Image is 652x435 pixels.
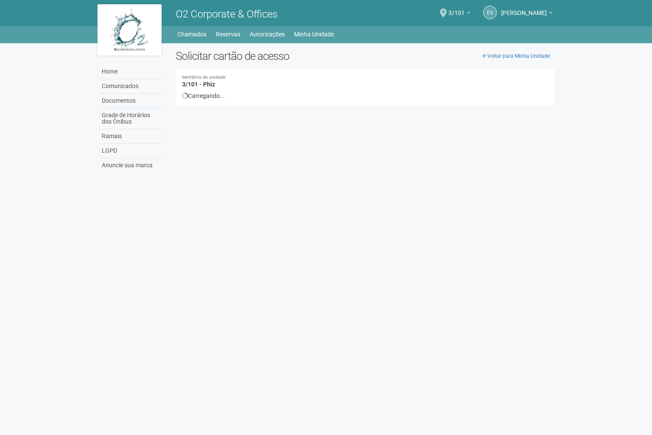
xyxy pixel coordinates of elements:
[176,50,555,62] h2: Solicitar cartão de acesso
[100,129,163,144] a: Ramais
[100,108,163,129] a: Grade de Horários dos Ônibus
[100,94,163,108] a: Documentos
[294,28,334,40] a: Minha Unidade
[100,79,163,94] a: Comunicados
[483,6,497,19] a: EV
[448,1,465,16] span: 3/101
[100,158,163,172] a: Anuncie sua marca
[250,28,285,40] a: Autorizações
[216,28,240,40] a: Reservas
[501,1,547,16] span: Eduany Vidal
[478,50,555,62] a: Voltar para Minha Unidade
[177,28,207,40] a: Chamados
[100,65,163,79] a: Home
[182,75,549,88] h4: 3/101 - Phiz
[448,11,470,18] a: 3/101
[182,92,549,100] div: Carregando...
[100,144,163,158] a: LGPD
[97,4,162,56] img: logo.jpg
[182,75,549,80] small: Membros da unidade
[176,8,277,20] span: O2 Corporate & Offices
[501,11,552,18] a: [PERSON_NAME]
